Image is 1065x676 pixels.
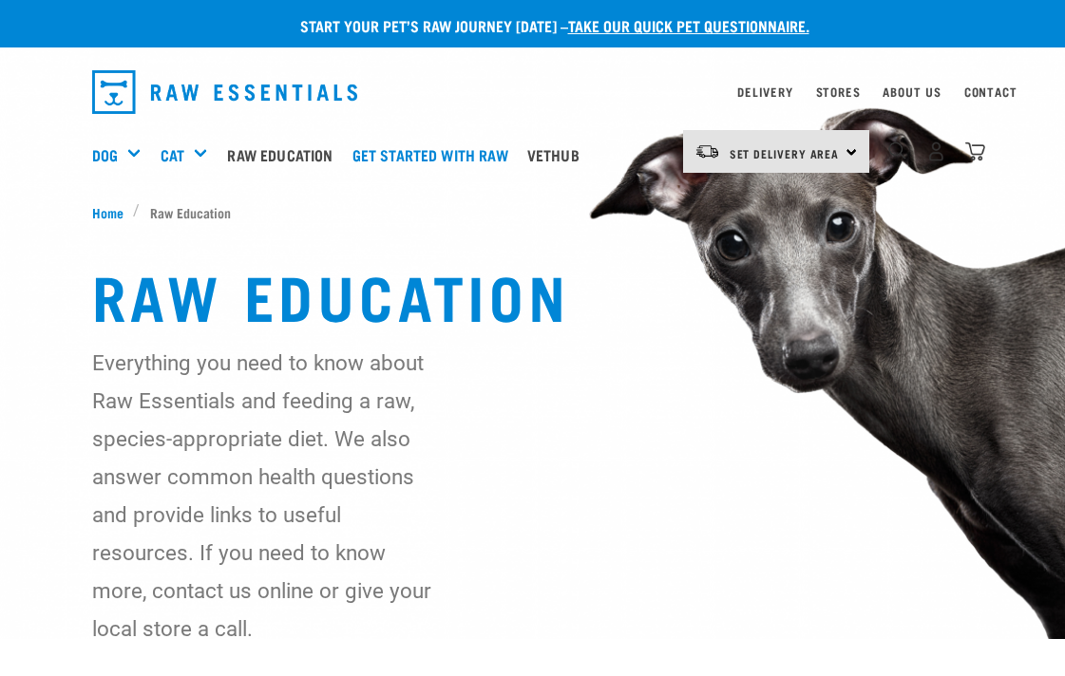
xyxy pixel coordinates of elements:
a: Cat [161,143,184,166]
p: Everything you need to know about Raw Essentials and feeding a raw, species-appropriate diet. We ... [92,344,445,648]
a: Home [92,202,134,222]
a: Stores [816,88,861,95]
img: user.png [926,141,946,161]
a: Dog [92,143,118,166]
nav: dropdown navigation [77,63,989,122]
a: About Us [883,88,941,95]
img: home-icon-1@2x.png [888,141,906,160]
a: Vethub [523,117,594,193]
a: take our quick pet questionnaire. [568,21,809,29]
a: Raw Education [222,117,347,193]
img: van-moving.png [694,143,720,160]
a: Contact [964,88,1017,95]
img: home-icon@2x.png [965,141,985,161]
nav: breadcrumbs [92,202,974,222]
a: Delivery [737,88,792,95]
a: Get started with Raw [348,117,523,193]
h1: Raw Education [92,260,974,329]
img: Raw Essentials Logo [92,70,358,114]
span: Set Delivery Area [730,150,840,157]
span: Home [92,202,124,222]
